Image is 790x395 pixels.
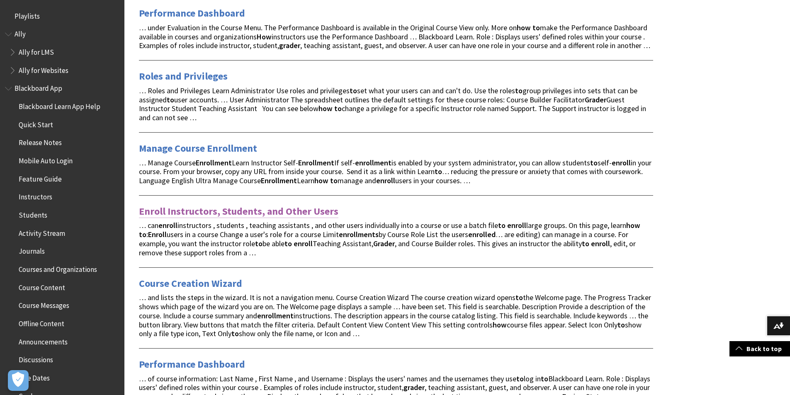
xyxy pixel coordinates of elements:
[255,239,263,248] strong: to
[19,172,62,183] span: Feature Guide
[19,335,68,346] span: Announcements
[582,239,589,248] strong: to
[612,158,631,167] strong: enroll
[148,230,167,239] strong: Enroll
[19,154,73,165] span: Mobile Auto Login
[139,23,650,51] span: … under Evaluation in the Course Menu. The Performance Dashboard is available in the Original Cou...
[468,230,496,239] strong: enrolled
[284,239,292,248] strong: to
[626,221,640,230] strong: how
[19,190,52,201] span: Instructors
[541,374,548,383] strong: to
[158,221,177,230] strong: enroll
[373,239,395,248] strong: Grader
[19,136,62,147] span: Release Notes
[139,230,146,239] strong: to
[729,341,790,356] a: Back to top
[19,208,47,219] span: Students
[15,27,26,39] span: Ally
[19,118,53,129] span: Quick Start
[5,27,119,78] nav: Book outline for Anthology Ally Help
[19,353,53,364] span: Discussions
[139,158,651,186] span: … Manage Course Learn Instructor Self- If self- is enabled by your system administrator, you can ...
[516,374,524,383] strong: to
[493,320,507,330] strong: how
[590,158,598,167] strong: to
[298,158,334,167] strong: Enrollment
[139,142,257,155] a: Manage Course Enrollment
[139,293,651,338] span: … and lists the steps in the wizard. It is not a navigation menu. Course Creation Wizard The cour...
[435,167,442,176] strong: to
[376,176,395,185] strong: enroll
[532,23,540,32] strong: to
[591,239,610,248] strong: enroll
[330,176,338,185] strong: to
[318,104,333,113] strong: how
[515,293,523,302] strong: to
[19,245,45,256] span: Journals
[139,70,228,83] a: Roles and Privileges
[19,226,65,237] span: Activity Stream
[19,99,100,111] span: Blackboard Learn App Help
[15,82,62,93] span: Blackboard App
[139,205,338,218] a: Enroll Instructors, Students, and Other Users
[167,95,174,104] strong: to
[15,9,40,20] span: Playlists
[279,41,300,50] strong: grader
[314,176,328,185] strong: how
[617,320,625,330] strong: to
[19,371,50,382] span: Due Dates
[257,311,294,320] strong: enrollment
[294,239,313,248] strong: enroll
[19,262,97,274] span: Courses and Organizations
[350,86,357,95] strong: to
[19,281,65,292] span: Course Content
[261,176,297,185] strong: Enrollment
[196,158,232,167] strong: Enrollment
[334,104,342,113] strong: to
[19,45,54,56] span: Ally for LMS
[257,32,272,41] strong: How
[139,86,646,122] span: … Roles and Privileges Learn Administrator Use roles and privileges set what your users can and c...
[404,383,425,392] strong: grader
[19,63,68,75] span: Ally for Websites
[19,299,69,310] span: Course Messages
[139,221,640,257] span: … can instructors , students , teaching assistants , and other users individually into a course o...
[231,329,239,338] strong: to
[339,230,379,239] strong: enrollments
[517,23,531,32] strong: how
[585,95,606,104] strong: Grader
[139,358,245,371] a: Performance Dashboard
[8,370,29,391] button: Open Preferences
[355,158,391,167] strong: enrollment
[515,86,523,95] strong: to
[498,221,506,230] strong: to
[139,7,245,20] a: Performance Dashboard
[139,277,242,290] a: Course Creation Wizard
[19,317,64,328] span: Offline Content
[5,9,119,23] nav: Book outline for Playlists
[507,221,526,230] strong: enroll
